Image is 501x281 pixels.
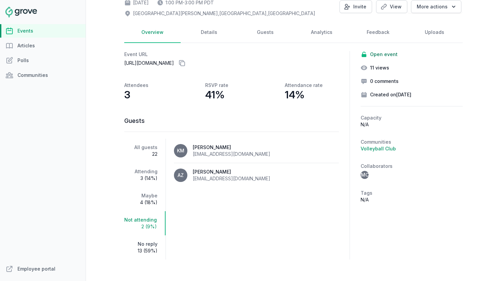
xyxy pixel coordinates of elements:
span: KM [177,148,184,153]
p: 3 [124,89,130,101]
span: 3 (14%) [124,175,157,182]
div: [PERSON_NAME] [193,144,270,151]
a: No reply13 (59%) [124,235,166,260]
a: View [376,0,407,13]
p: [URL][DOMAIN_NAME] [124,58,339,68]
p: Attendees [124,82,148,89]
p: 41% [205,89,225,101]
span: 2 (9%) [124,223,157,230]
a: Not attending2 (9%) [124,211,166,235]
span: Created on [370,91,411,98]
span: 13 (59%) [124,247,157,254]
a: Overview [124,22,181,43]
button: Invite [339,0,372,13]
span: 11 views [370,64,389,71]
h2: Collaborators [361,163,463,170]
a: Feedback [350,22,406,43]
p: 14% [285,89,305,101]
h3: Guests [124,117,339,125]
a: Details [181,22,237,43]
div: [EMAIL_ADDRESS][DOMAIN_NAME] [193,175,270,182]
h2: Capacity [361,114,463,121]
a: Analytics [293,22,350,43]
a: Maybe4 (18%) [124,187,166,211]
p: N/A [361,196,463,203]
a: Uploads [406,22,463,43]
span: 4 (18%) [124,199,157,206]
a: Volleyball Club [361,145,463,152]
a: Guests [237,22,293,43]
p: RSVP rate [205,82,228,89]
span: 0 comments [370,78,399,85]
h2: Tags [361,190,463,196]
span: 22 [124,151,157,157]
img: Grove [5,7,37,17]
div: [GEOGRAPHIC_DATA][PERSON_NAME], [GEOGRAPHIC_DATA] , [GEOGRAPHIC_DATA] [124,10,315,17]
span: AZ [178,173,184,178]
div: [EMAIL_ADDRESS][DOMAIN_NAME] [193,151,270,157]
button: More actions [411,0,461,13]
a: Attending3 (14%) [124,163,166,187]
span: Open event [370,51,398,58]
time: [DATE] [396,92,411,97]
span: MC [361,173,369,177]
h2: Event URL [124,51,339,58]
p: N/A [361,121,463,128]
h2: Communities [361,139,463,145]
div: [PERSON_NAME] [193,169,270,175]
a: All guests22 [124,139,166,163]
nav: Tabs [124,139,166,260]
p: Attendance rate [285,82,323,89]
